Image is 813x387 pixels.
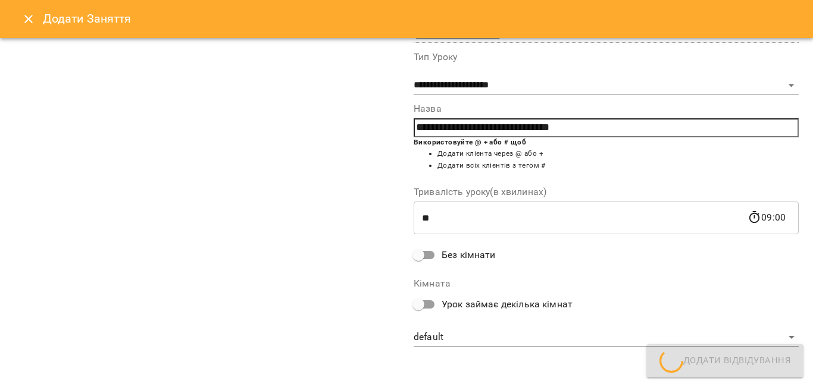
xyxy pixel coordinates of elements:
label: Тип Уроку [414,52,799,62]
label: Тривалість уроку(в хвилинах) [414,187,799,197]
b: Використовуйте @ + або # щоб [414,138,526,146]
span: Без кімнати [442,248,496,262]
button: Close [14,5,43,33]
span: Урок займає декілька кімнат [442,297,573,312]
label: Назва [414,104,799,114]
label: Кімната [414,279,799,288]
li: Додати клієнта через @ або + [437,148,799,160]
h6: Додати Заняття [43,10,799,28]
div: default [414,328,799,347]
li: Додати всіх клієнтів з тегом # [437,160,799,172]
